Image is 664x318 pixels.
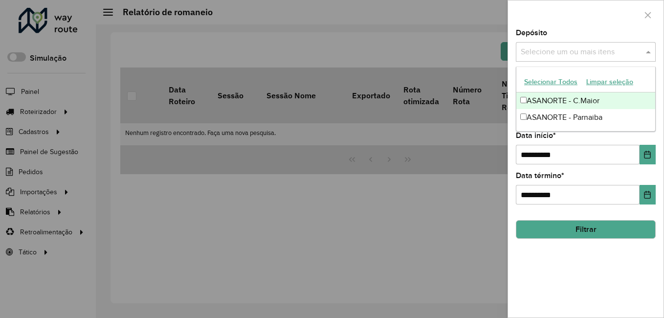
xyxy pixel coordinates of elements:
div: ASANORTE - Parnaiba [516,109,655,126]
div: ASANORTE - C.Maior [516,92,655,109]
button: Limpar seleção [582,74,638,90]
label: Data término [516,170,564,182]
button: Choose Date [640,145,656,164]
button: Choose Date [640,185,656,204]
label: Depósito [516,27,547,39]
button: Selecionar Todos [520,74,582,90]
button: Filtrar [516,220,656,239]
ng-dropdown-panel: Options list [516,67,656,132]
label: Data início [516,130,556,141]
